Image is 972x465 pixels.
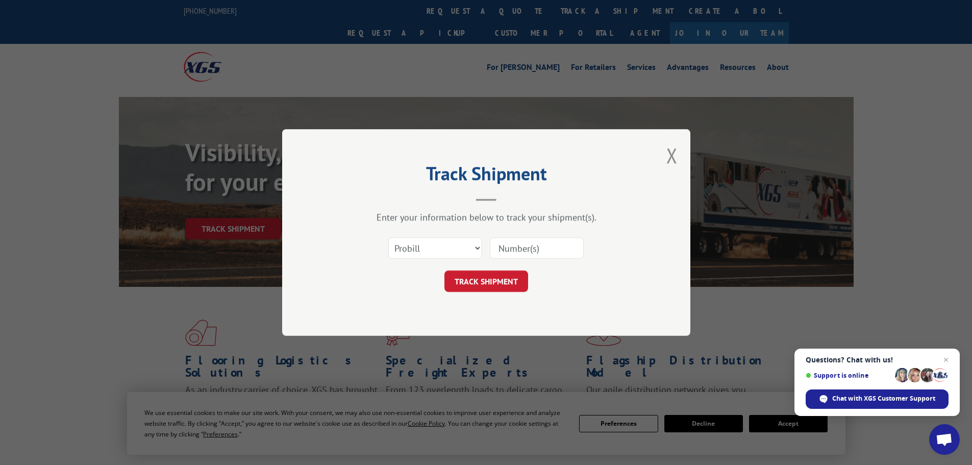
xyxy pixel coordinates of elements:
[806,389,949,409] div: Chat with XGS Customer Support
[832,394,935,403] span: Chat with XGS Customer Support
[929,424,960,455] div: Open chat
[444,271,528,292] button: TRACK SHIPMENT
[333,211,639,223] div: Enter your information below to track your shipment(s).
[940,354,952,366] span: Close chat
[490,237,584,259] input: Number(s)
[806,372,891,379] span: Support is online
[806,356,949,364] span: Questions? Chat with us!
[333,166,639,186] h2: Track Shipment
[666,142,678,169] button: Close modal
